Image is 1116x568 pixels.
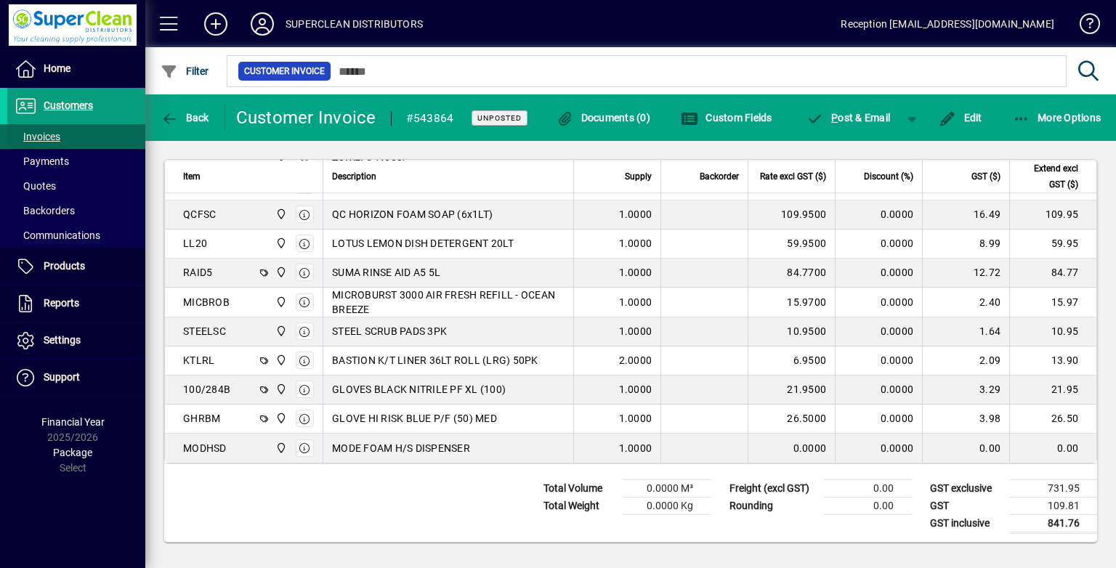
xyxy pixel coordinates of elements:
div: RAID5 [183,265,212,280]
span: P [831,112,838,123]
td: 0.00 [922,434,1009,463]
span: Discount (%) [864,168,913,184]
span: Superclean Distributors [272,410,288,426]
span: 1.0000 [619,382,652,397]
td: 2.09 [922,346,1009,376]
td: 0.00 [824,497,911,514]
td: 0.00 [1009,434,1096,463]
span: Reports [44,297,79,309]
a: Products [7,248,145,285]
div: 6.9500 [757,353,826,368]
div: KTLRL [183,353,214,368]
a: Payments [7,149,145,174]
span: GLOVE HI RISK BLUE P/F (50) MED [332,411,497,426]
span: Package [53,447,92,458]
div: 109.9500 [757,207,826,222]
span: STEEL SCRUB PADS 3PK [332,324,447,338]
td: 59.95 [1009,230,1096,259]
span: Backorder [700,168,739,184]
span: Superclean Distributors [272,206,288,222]
span: Custom Fields [681,112,772,123]
div: STEELSC [183,324,226,338]
span: Superclean Distributors [272,352,288,368]
td: 841.76 [1010,514,1097,532]
td: 26.50 [1009,405,1096,434]
span: BASTION K/T LINER 36LT ROLL (LRG) 50PK [332,353,538,368]
div: GHRBM [183,411,220,426]
span: 1.0000 [619,265,652,280]
span: Superclean Distributors [272,235,288,251]
button: Custom Fields [677,105,776,131]
td: 109.81 [1010,497,1097,514]
td: 13.90 [1009,346,1096,376]
td: 0.0000 [835,200,922,230]
td: GST inclusive [923,514,1010,532]
span: ost & Email [806,112,891,123]
span: Item [183,168,201,184]
div: MICBROB [183,295,230,309]
span: Customers [44,100,93,111]
span: Payments [15,155,69,167]
a: Quotes [7,174,145,198]
button: Documents (0) [552,105,654,131]
span: Edit [939,112,982,123]
button: Profile [239,11,286,37]
span: Products [44,260,85,272]
span: 1.0000 [619,236,652,251]
div: MODHSD [183,441,227,455]
button: Add [193,11,239,37]
td: 10.95 [1009,317,1096,346]
span: LOTUS LEMON DISH DETERGENT 20LT [332,236,514,251]
td: 0.0000 [835,259,922,288]
span: Extend excl GST ($) [1019,160,1078,192]
span: Support [44,371,80,383]
div: LL20 [183,236,207,251]
td: 8.99 [922,230,1009,259]
td: 12.72 [922,259,1009,288]
a: Settings [7,322,145,359]
div: 0.0000 [757,441,826,455]
span: Financial Year [41,416,105,428]
span: MICROBURST 3000 AIR FRESH REFILL - OCEAN BREEZE [332,288,565,317]
td: 84.77 [1009,259,1096,288]
div: Customer Invoice [236,106,376,129]
div: 84.7700 [757,265,826,280]
td: 3.98 [922,405,1009,434]
button: Post & Email [799,105,898,131]
span: Superclean Distributors [272,264,288,280]
span: Filter [161,65,209,77]
span: 1.0000 [619,441,652,455]
td: 0.0000 [835,288,922,317]
td: 0.0000 [835,230,922,259]
div: 15.9700 [757,295,826,309]
a: Reports [7,285,145,322]
td: Total Volume [536,479,623,497]
span: Settings [44,334,81,346]
span: SUMA RINSE AID A5 5L [332,265,440,280]
div: 59.9500 [757,236,826,251]
td: 109.95 [1009,200,1096,230]
span: Home [44,62,70,74]
td: 21.95 [1009,376,1096,405]
td: 0.0000 [835,405,922,434]
span: MODE FOAM H/S DISPENSER [332,441,470,455]
td: 0.0000 M³ [623,479,711,497]
a: Invoices [7,124,145,149]
span: GLOVES BLACK NITRILE PF XL (100) [332,382,506,397]
span: Back [161,112,209,123]
td: Total Weight [536,497,623,514]
td: 16.49 [922,200,1009,230]
app-page-header-button: Back [145,105,225,131]
button: Back [157,105,213,131]
span: Superclean Distributors [272,381,288,397]
div: 26.5000 [757,411,826,426]
a: Support [7,360,145,396]
td: Freight (excl GST) [722,479,824,497]
td: Rounding [722,497,824,514]
td: 731.95 [1010,479,1097,497]
span: Supply [625,168,652,184]
span: GST ($) [971,168,1000,184]
span: Quotes [15,180,56,192]
td: GST [923,497,1010,514]
a: Backorders [7,198,145,223]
